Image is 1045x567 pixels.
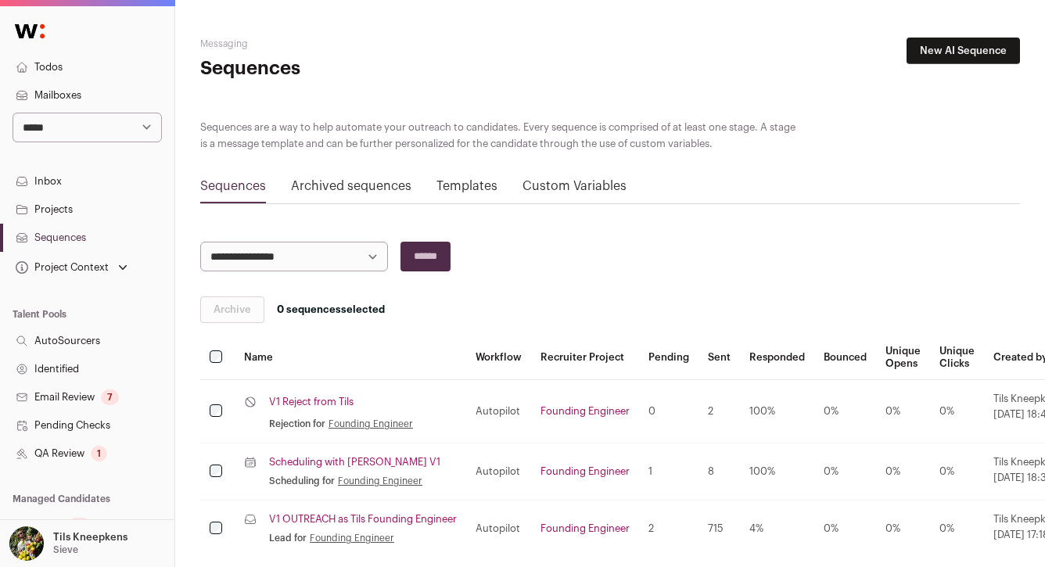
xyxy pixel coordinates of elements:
th: Bounced [814,336,876,380]
th: Unique Clicks [930,336,984,380]
td: 2 [639,501,698,558]
td: 100% [740,380,814,443]
a: Scheduling with [PERSON_NAME] V1 [269,456,440,468]
th: Name [235,336,466,380]
a: Templates [436,180,497,192]
div: Project Context [13,261,109,274]
span: 0 sequences [277,304,341,314]
td: 0% [876,501,930,558]
td: 0% [814,501,876,558]
span: Rejection for [269,418,325,430]
h1: Sequences [200,56,473,81]
td: 0% [930,443,984,501]
span: Scheduling for [269,475,335,487]
th: Workflow [466,336,531,380]
td: 0% [876,380,930,443]
td: Autopilot [466,443,531,501]
span: Lead for [269,532,307,544]
th: Recruiter Project [531,336,639,380]
button: Open dropdown [13,257,131,278]
a: Sequences [200,180,266,192]
a: Founding Engineer [540,466,630,476]
th: Pending [639,336,698,380]
div: 1 [91,446,107,461]
a: Founding Engineer [310,532,394,544]
a: Archived sequences [291,180,411,192]
span: selected [277,303,385,316]
a: New AI Sequence [907,38,1020,64]
td: 8 [698,443,740,501]
td: 1 [639,443,698,501]
div: 7 [101,389,119,405]
th: Unique Opens [876,336,930,380]
td: Autopilot [466,501,531,558]
img: 6689865-medium_jpg [9,526,44,561]
a: Founding Engineer [338,475,422,487]
td: 4% [740,501,814,558]
a: V1 Reject from Tils [269,396,354,408]
td: 0% [930,380,984,443]
td: Autopilot [466,380,531,443]
td: 0 [639,380,698,443]
p: Sieve [53,544,78,556]
div: Sequences are a way to help automate your outreach to candidates. Every sequence is comprised of ... [200,119,801,152]
a: Custom Variables [522,180,627,192]
td: 0% [814,443,876,501]
th: Sent [698,336,740,380]
td: 0% [930,501,984,558]
a: Founding Engineer [540,406,630,416]
td: 0% [814,380,876,443]
td: 100% [740,443,814,501]
td: 2 [698,380,740,443]
td: 715 [698,501,740,558]
a: Founding Engineer [329,418,413,430]
img: Wellfound [6,16,53,47]
a: Founding Engineer [540,523,630,533]
a: V1 OUTREACH as Tils Founding Engineer [269,513,457,526]
th: Responded [740,336,814,380]
td: 0% [876,443,930,501]
div: 10 [68,518,91,533]
h2: Messaging [200,38,473,50]
p: Tils Kneepkens [53,531,127,544]
button: Open dropdown [6,526,131,561]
